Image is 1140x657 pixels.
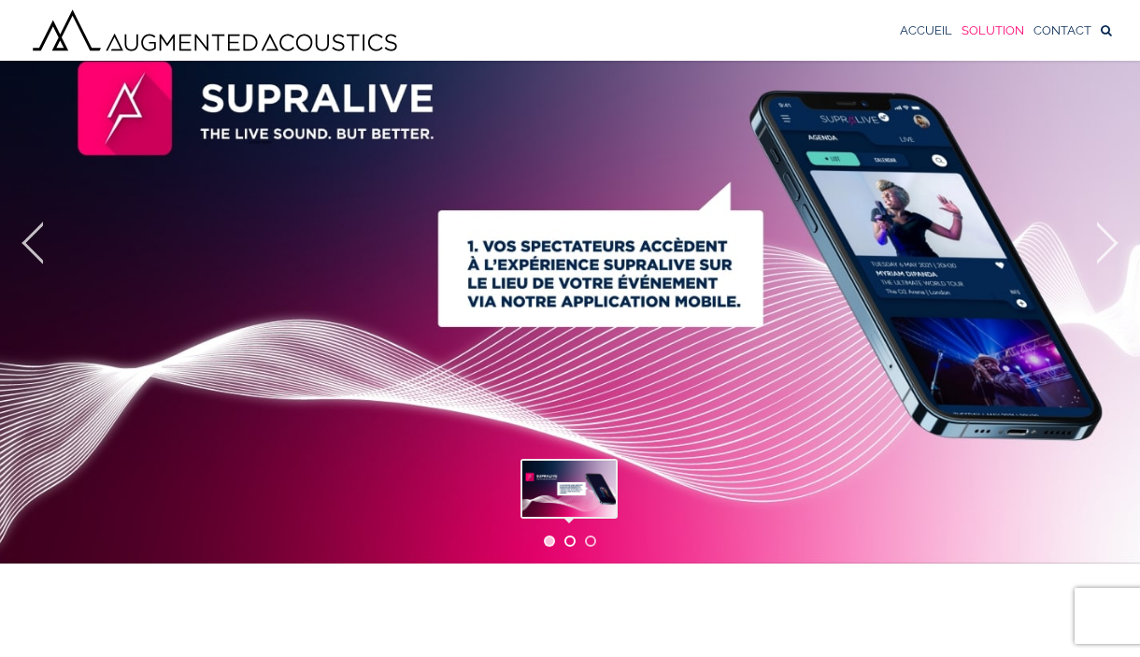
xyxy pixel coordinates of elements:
[585,536,596,547] a: jump to slide 3
[564,536,576,547] a: jump to slide 2
[515,461,622,517] img: visuel-supralive-solution2-1.jpg
[900,24,952,36] span: ACCUEIL
[544,536,555,547] a: jump to slide 1
[1084,220,1131,266] a: jump to the next slide
[962,24,1024,36] span: SOLUTION
[1033,24,1091,36] span: CONTACT
[28,6,402,55] img: Augmented Acoustics Logo
[9,220,56,266] a: jump to the previous slide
